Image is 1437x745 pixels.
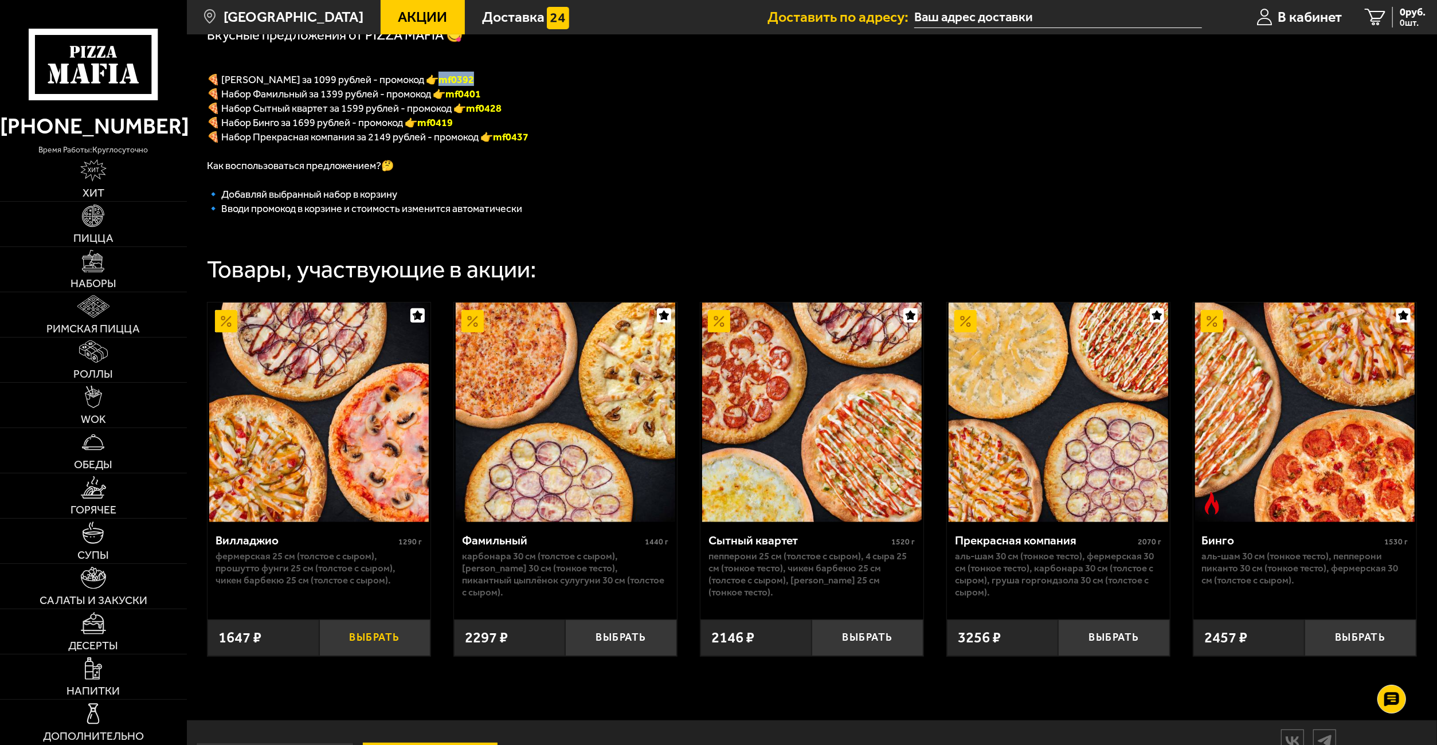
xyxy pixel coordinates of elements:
[955,550,1161,598] p: Аль-Шам 30 см (тонкое тесто), Фермерская 30 см (тонкое тесто), Карбонара 30 см (толстое с сыром),...
[83,187,104,199] span: Хит
[1058,619,1169,656] button: Выбрать
[1278,10,1342,24] span: В кабинет
[207,258,537,282] div: Товары, участвующие в акции:
[207,73,474,86] span: 🍕 [PERSON_NAME] за 1099 рублей - промокод 👉
[81,414,106,425] span: WOK
[438,73,474,86] font: mf0392
[207,188,397,201] span: 🔹 Добавляй выбранный набор в корзину
[1201,492,1223,514] img: Острое блюдо
[73,368,113,380] span: Роллы
[547,7,569,29] img: 15daf4d41897b9f0e9f617042186c801.svg
[215,310,237,332] img: Акционный
[66,685,120,697] span: Напитки
[456,303,675,522] img: Фамильный
[207,27,463,43] span: Вкусные предложения от PIZZA MAFIA 😋
[319,619,430,656] button: Выбрать
[1384,537,1408,547] span: 1530 г
[74,459,112,470] span: Обеды
[702,303,922,522] img: Сытный квартет
[914,7,1201,28] input: Ваш адрес доставки
[216,550,422,586] p: Фермерская 25 см (толстое с сыром), Прошутто Фунги 25 см (толстое с сыром), Чикен Барбекю 25 см (...
[482,10,545,24] span: Доставка
[711,629,754,646] span: 2146 ₽
[645,537,669,547] span: 1440 г
[891,537,915,547] span: 1520 г
[445,88,481,100] b: mf0401
[68,640,118,652] span: Десерты
[1201,533,1381,547] div: Бинго
[1400,18,1426,28] span: 0 шт.
[77,550,109,561] span: Супы
[1204,629,1247,646] span: 2457 ₽
[947,303,1170,522] a: АкционныйПрекрасная компания
[73,233,113,244] span: Пицца
[462,533,642,547] div: Фамильный
[43,731,144,742] span: Дополнительно
[954,310,977,332] img: Акционный
[708,310,730,332] img: Акционный
[207,303,430,522] a: АкционныйВилладжио
[1138,537,1161,547] span: 2070 г
[812,619,923,656] button: Выбрать
[71,278,116,289] span: Наборы
[465,629,508,646] span: 2297 ₽
[955,533,1135,547] div: Прекрасная компания
[461,310,484,332] img: Акционный
[493,131,528,143] span: mf0437
[207,131,493,143] span: 🍕 Набор Прекрасная компания за 2149 рублей - промокод 👉
[218,629,261,646] span: 1647 ₽
[949,303,1168,522] img: Прекрасная компания
[1201,310,1223,332] img: Акционный
[207,202,522,215] span: 🔹 Вводи промокод в корзине и стоимость изменится автоматически
[71,504,116,516] span: Горячее
[1193,303,1416,522] a: АкционныйОстрое блюдоБинго
[216,533,396,547] div: Вилладжио
[1305,619,1416,656] button: Выбрать
[768,10,914,24] span: Доставить по адресу:
[46,323,140,335] span: Римская пицца
[1195,303,1415,522] img: Бинго
[209,303,429,522] img: Вилладжио
[454,303,677,522] a: АкционныйФамильный
[224,10,363,24] span: [GEOGRAPHIC_DATA]
[399,537,422,547] span: 1290 г
[708,533,888,547] div: Сытный квартет
[466,102,502,115] b: mf0428
[398,10,448,24] span: Акции
[565,619,676,656] button: Выбрать
[207,159,394,172] span: Как воспользоваться предложением?🤔
[417,116,453,129] b: mf0419
[708,550,915,598] p: Пепперони 25 см (толстое с сыром), 4 сыра 25 см (тонкое тесто), Чикен Барбекю 25 см (толстое с сы...
[207,102,502,115] span: 🍕 Набор Сытный квартет за 1599 рублей - промокод 👉
[1201,550,1408,586] p: Аль-Шам 30 см (тонкое тесто), Пепперони Пиканто 30 см (тонкое тесто), Фермерская 30 см (толстое с...
[700,303,923,522] a: АкционныйСытный квартет
[462,550,668,598] p: Карбонара 30 см (толстое с сыром), [PERSON_NAME] 30 см (тонкое тесто), Пикантный цыплёнок сулугун...
[1400,7,1426,17] span: 0 руб.
[40,595,147,606] span: Салаты и закуски
[958,629,1001,646] span: 3256 ₽
[207,88,481,100] span: 🍕 Набор Фамильный за 1399 рублей - промокод 👉
[207,116,453,129] span: 🍕 Набор Бинго за 1699 рублей - промокод 👉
